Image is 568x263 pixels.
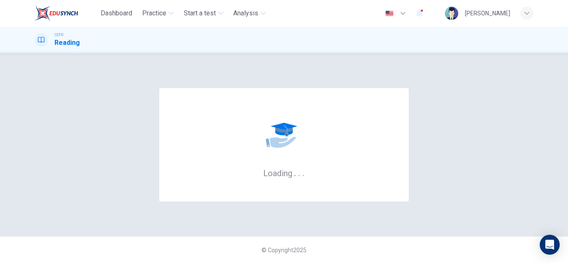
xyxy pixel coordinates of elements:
img: Profile picture [445,7,458,20]
button: Practice [139,6,177,21]
span: © Copyright 2025 [262,247,306,253]
a: EduSynch logo [35,5,97,22]
span: CEFR [54,32,63,38]
img: EduSynch logo [35,5,78,22]
h1: Reading [54,38,80,48]
div: Open Intercom Messenger [540,235,560,255]
span: Practice [142,8,166,18]
button: Start a test [180,6,227,21]
span: Dashboard [101,8,132,18]
button: Analysis [230,6,269,21]
h6: . [294,165,296,179]
h6: . [298,165,301,179]
h6: Loading [263,167,305,178]
img: en [384,10,395,17]
button: Dashboard [97,6,136,21]
div: [PERSON_NAME] [465,8,510,18]
span: Start a test [184,8,216,18]
h6: . [302,165,305,179]
span: Analysis [233,8,258,18]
